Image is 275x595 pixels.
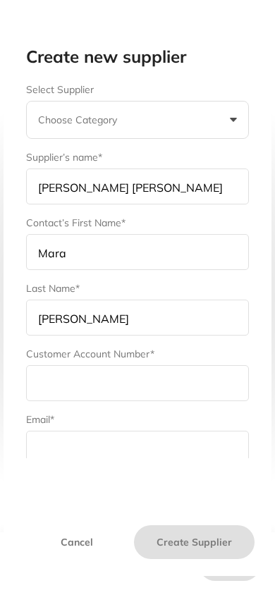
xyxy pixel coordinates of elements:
p: Choose Category [38,113,123,127]
label: Supplier’s name* [26,152,102,163]
h2: Create new supplier [26,47,249,67]
button: Choose Category [26,101,249,139]
button: Cancel [20,525,134,559]
label: Select Supplier [26,84,249,95]
label: Last Name* [26,283,80,294]
label: Customer Account Number* [26,348,154,360]
label: Contact’s First Name* [26,217,126,228]
button: Create Supplier [134,525,255,559]
label: Email* [26,414,54,425]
